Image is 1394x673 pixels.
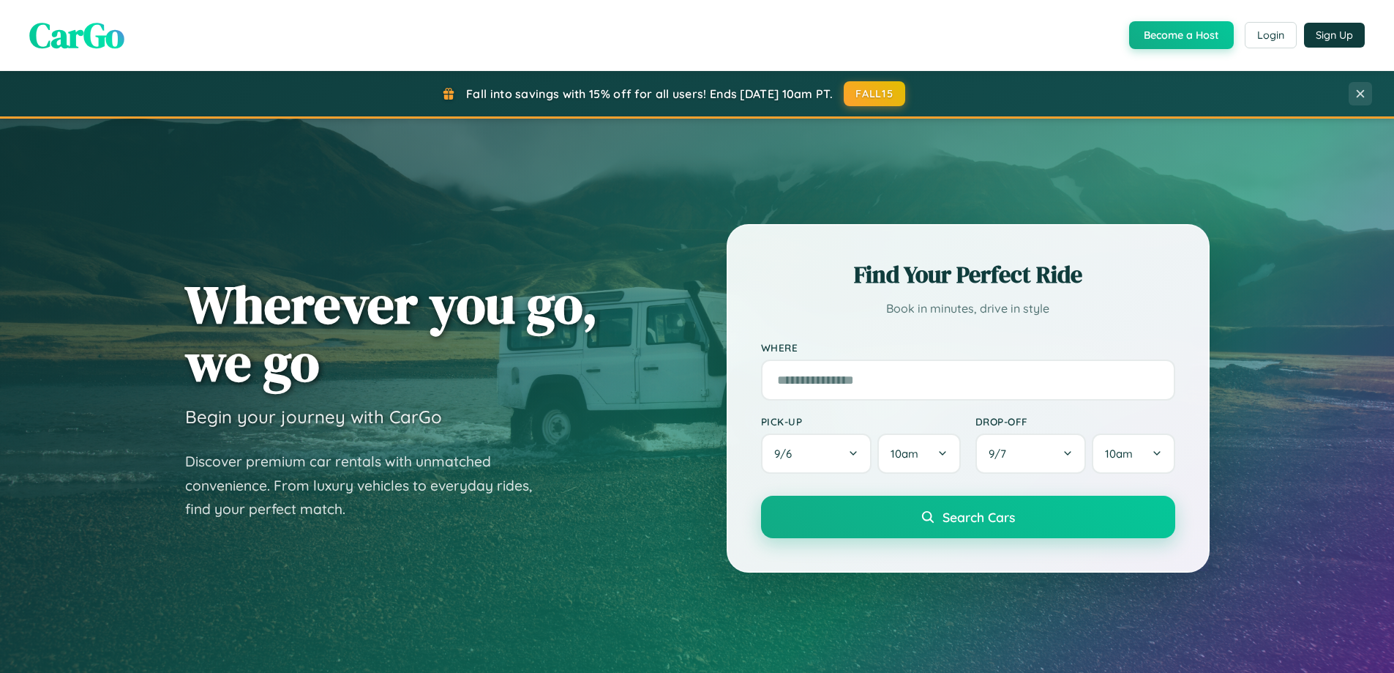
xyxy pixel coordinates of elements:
[975,415,1175,428] label: Drop-off
[1304,23,1365,48] button: Sign Up
[185,450,551,521] p: Discover premium car rentals with unmatched convenience. From luxury vehicles to everyday rides, ...
[1129,21,1234,49] button: Become a Host
[1105,447,1133,461] span: 10am
[761,415,961,428] label: Pick-up
[761,341,1175,354] label: Where
[761,434,872,474] button: 9/6
[989,447,1013,461] span: 9 / 7
[29,11,124,59] span: CarGo
[466,86,833,101] span: Fall into savings with 15% off for all users! Ends [DATE] 10am PT.
[891,447,918,461] span: 10am
[185,275,598,391] h1: Wherever you go, we go
[761,496,1175,538] button: Search Cars
[943,509,1015,525] span: Search Cars
[844,81,905,106] button: FALL15
[877,434,960,474] button: 10am
[761,259,1175,291] h2: Find Your Perfect Ride
[185,406,442,428] h3: Begin your journey with CarGo
[975,434,1087,474] button: 9/7
[1092,434,1174,474] button: 10am
[761,298,1175,319] p: Book in minutes, drive in style
[1245,22,1297,48] button: Login
[774,447,799,461] span: 9 / 6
